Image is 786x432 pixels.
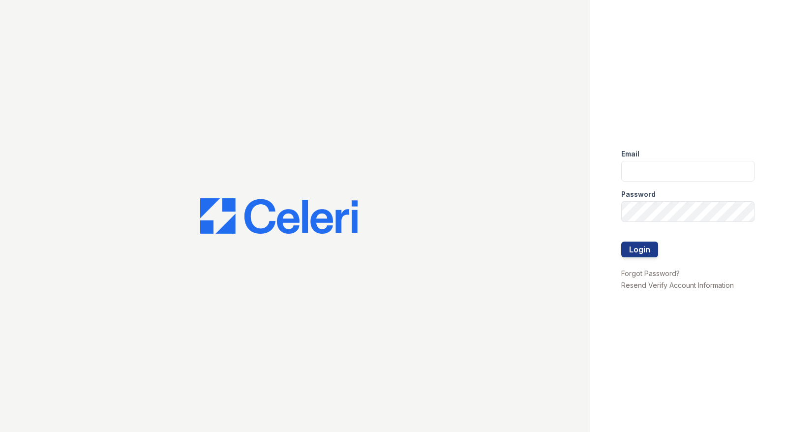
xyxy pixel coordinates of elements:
a: Resend Verify Account Information [621,281,734,289]
img: CE_Logo_Blue-a8612792a0a2168367f1c8372b55b34899dd931a85d93a1a3d3e32e68fde9ad4.png [200,198,358,234]
button: Login [621,242,658,257]
label: Email [621,149,639,159]
a: Forgot Password? [621,269,680,278]
label: Password [621,189,656,199]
